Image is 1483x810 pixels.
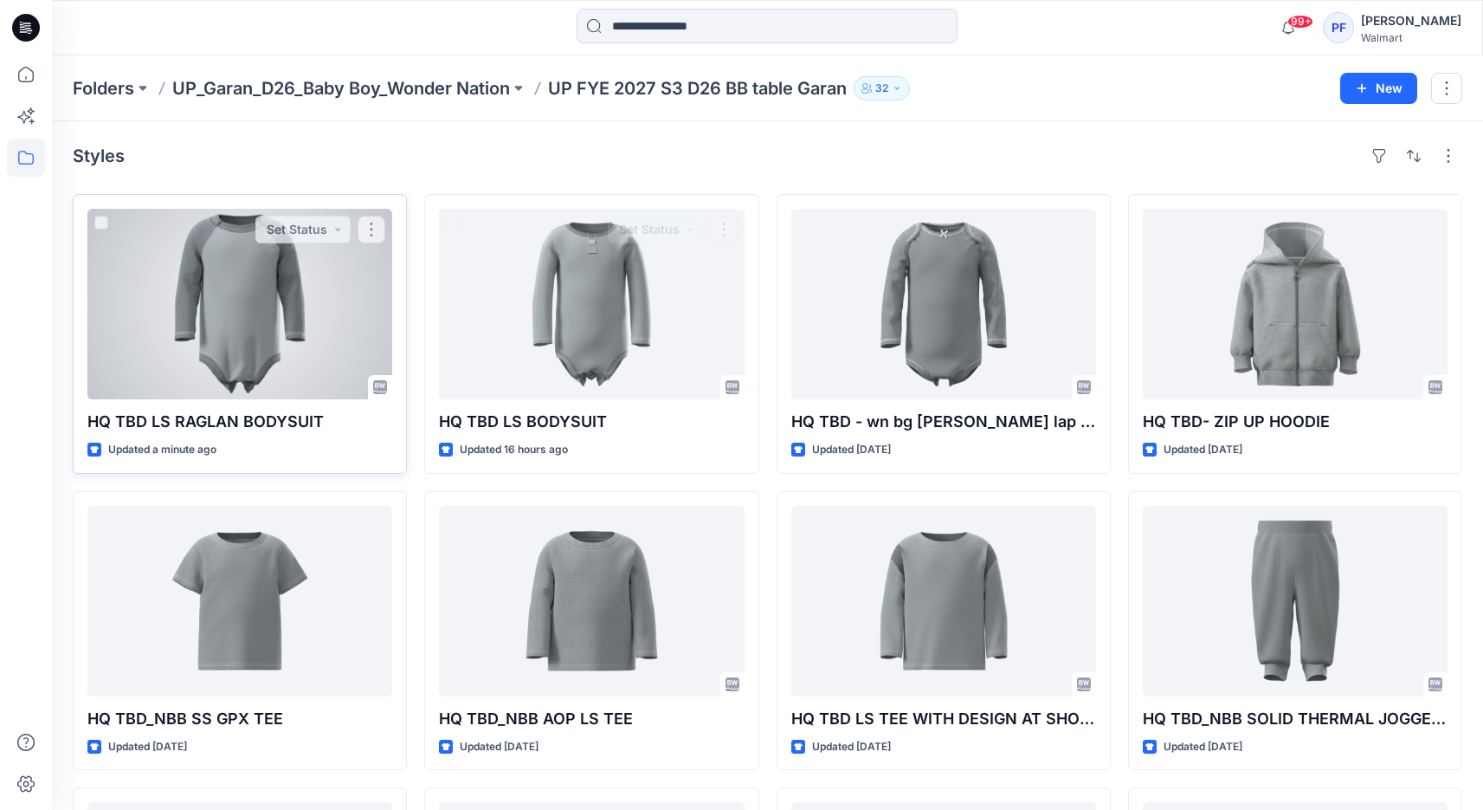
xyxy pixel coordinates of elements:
[791,410,1096,434] p: HQ TBD - wn bg [PERSON_NAME] lap bs 2 - recolored [DATE] -1-
[172,76,510,100] a: UP_Garan_D26_Baby Boy_Wonder Nation
[1143,707,1448,731] p: HQ TBD_NBB SOLID THERMAL JOGGER 9.29
[1164,738,1242,756] p: Updated [DATE]
[108,738,187,756] p: Updated [DATE]
[791,707,1096,731] p: HQ TBD LS TEE WITH DESIGN AT SHOULDER - ib2017
[460,441,568,459] p: Updated 16 hours ago
[439,707,744,731] p: HQ TBD_NBB AOP LS TEE
[87,209,392,399] a: HQ TBD LS RAGLAN BODYSUIT
[73,146,125,166] h4: Styles
[1287,15,1313,29] span: 99+
[1340,73,1417,104] button: New
[1164,441,1242,459] p: Updated [DATE]
[87,707,392,731] p: HQ TBD_NBB SS GPX TEE
[1361,10,1461,31] div: [PERSON_NAME]
[791,209,1096,399] a: HQ TBD - wn bg ls picot lap bs 2 - recolored 9.25.25 -1-
[87,410,392,434] p: HQ TBD LS RAGLAN BODYSUIT
[1361,31,1461,44] div: Walmart
[875,79,888,98] p: 32
[548,76,847,100] p: UP FYE 2027 S3 D26 BB table Garan
[460,738,538,756] p: Updated [DATE]
[439,209,744,399] a: HQ TBD LS BODYSUIT
[854,76,910,100] button: 32
[812,441,891,459] p: Updated [DATE]
[87,506,392,697] a: HQ TBD_NBB SS GPX TEE
[1143,410,1448,434] p: HQ TBD- ZIP UP HOODIE
[791,506,1096,697] a: HQ TBD LS TEE WITH DESIGN AT SHOULDER - ib2017
[1143,209,1448,399] a: HQ TBD- ZIP UP HOODIE
[1143,506,1448,697] a: HQ TBD_NBB SOLID THERMAL JOGGER 9.29
[439,410,744,434] p: HQ TBD LS BODYSUIT
[439,506,744,697] a: HQ TBD_NBB AOP LS TEE
[812,738,891,756] p: Updated [DATE]
[1323,12,1354,43] div: PF
[73,76,134,100] a: Folders
[108,441,216,459] p: Updated a minute ago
